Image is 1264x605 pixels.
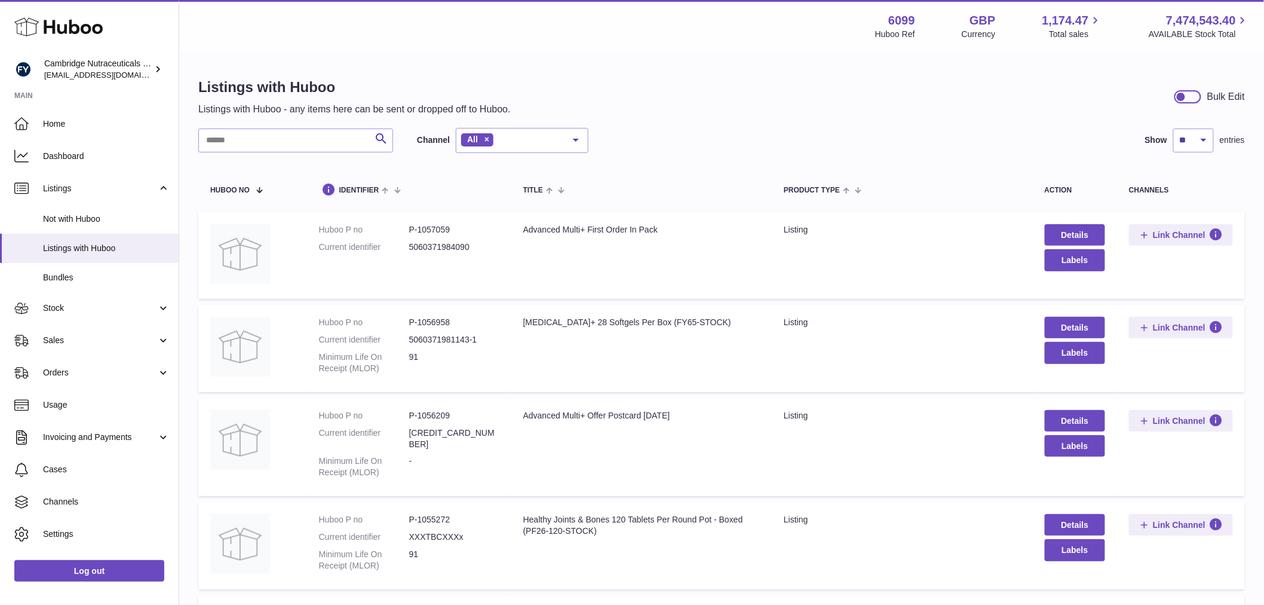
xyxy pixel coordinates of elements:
[43,528,170,540] span: Settings
[409,352,499,374] dd: 91
[1042,13,1103,40] a: 1,174.47 Total sales
[210,317,270,377] img: Vitamin D+ 28 Softgels Per Box (FY65-STOCK)
[1045,539,1106,561] button: Labels
[43,399,170,411] span: Usage
[1049,29,1102,40] span: Total sales
[409,514,499,525] dd: P-1055272
[1153,520,1205,530] span: Link Channel
[43,432,157,443] span: Invoicing and Payments
[467,135,478,144] span: All
[1129,187,1233,194] div: channels
[962,29,996,40] div: Currency
[43,496,170,508] span: Channels
[43,367,157,378] span: Orders
[1129,410,1233,432] button: Link Channel
[43,243,170,254] span: Listings with Huboo
[523,410,760,421] div: Advanced Multi+ Offer Postcard [DATE]
[409,427,499,450] dd: [CREDIT_CARD_NUMBER]
[409,410,499,421] dd: P-1056209
[1045,342,1106,363] button: Labels
[1149,13,1250,40] a: 7,474,543.40 AVAILABLE Stock Total
[409,224,499,236] dd: P-1057059
[523,317,760,328] div: [MEDICAL_DATA]+ 28 Softgels Per Box (FY65-STOCK)
[784,317,1020,328] div: listing
[210,224,270,284] img: Advanced Multi+ First Order In Pack
[784,187,840,194] span: Product Type
[1207,90,1245,103] div: Bulk Edit
[1153,322,1205,333] span: Link Channel
[210,514,270,574] img: Healthy Joints & Bones 120 Tablets Per Round Pot - Boxed (PF26-120-STOCK)
[210,187,250,194] span: Huboo no
[1129,317,1233,338] button: Link Channel
[43,335,157,346] span: Sales
[43,118,170,130] span: Home
[1145,135,1167,146] label: Show
[1129,224,1233,246] button: Link Channel
[43,272,170,283] span: Bundles
[319,334,409,346] dt: Current identifier
[319,514,409,525] dt: Huboo P no
[43,183,157,194] span: Listings
[43,151,170,162] span: Dashboard
[1166,13,1236,29] span: 7,474,543.40
[1153,230,1205,240] span: Link Channel
[319,531,409,543] dt: Current identifier
[14,60,32,78] img: internalAdmin-6099@internal.huboo.com
[1045,187,1106,194] div: action
[1045,317,1106,338] a: Details
[888,13,915,29] strong: 6099
[319,410,409,421] dt: Huboo P no
[319,427,409,450] dt: Current identifier
[523,187,543,194] span: title
[44,58,152,81] div: Cambridge Nutraceuticals Ltd
[1149,29,1250,40] span: AVAILABLE Stock Total
[784,514,1020,525] div: listing
[875,29,915,40] div: Huboo Ref
[319,456,409,478] dt: Minimum Life On Receipt (MLOR)
[319,352,409,374] dt: Minimum Life On Receipt (MLOR)
[198,103,511,116] p: Listings with Huboo - any items here can be sent or dropped off to Huboo.
[1045,410,1106,432] a: Details
[1220,135,1245,146] span: entries
[409,549,499,572] dd: 91
[319,224,409,236] dt: Huboo P no
[43,213,170,225] span: Not with Huboo
[1129,514,1233,536] button: Link Channel
[210,410,270,470] img: Advanced Multi+ Offer Postcard September 2025
[1045,224,1106,246] a: Details
[14,560,164,582] a: Log out
[1045,514,1106,536] a: Details
[970,13,995,29] strong: GBP
[409,456,499,478] dd: -
[319,549,409,572] dt: Minimum Life On Receipt (MLOR)
[417,135,450,146] label: Channel
[44,70,176,80] span: [EMAIL_ADDRESS][DOMAIN_NAME]
[523,514,760,537] div: Healthy Joints & Bones 120 Tablets Per Round Pot - Boxed (PF26-120-STOCK)
[409,242,499,253] dd: 5060371984090
[1153,415,1205,426] span: Link Channel
[43,464,170,475] span: Cases
[1042,13,1089,29] span: 1,174.47
[198,78,511,97] h1: Listings with Huboo
[409,334,499,346] dd: 5060371981143-1
[43,302,157,314] span: Stock
[784,410,1020,421] div: listing
[523,224,760,236] div: Advanced Multi+ First Order In Pack
[319,242,409,253] dt: Current identifier
[339,187,379,194] span: identifier
[409,317,499,328] dd: P-1056958
[1045,435,1106,457] button: Labels
[784,224,1020,236] div: listing
[1045,249,1106,271] button: Labels
[409,531,499,543] dd: XXXTBCXXXx
[319,317,409,328] dt: Huboo P no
